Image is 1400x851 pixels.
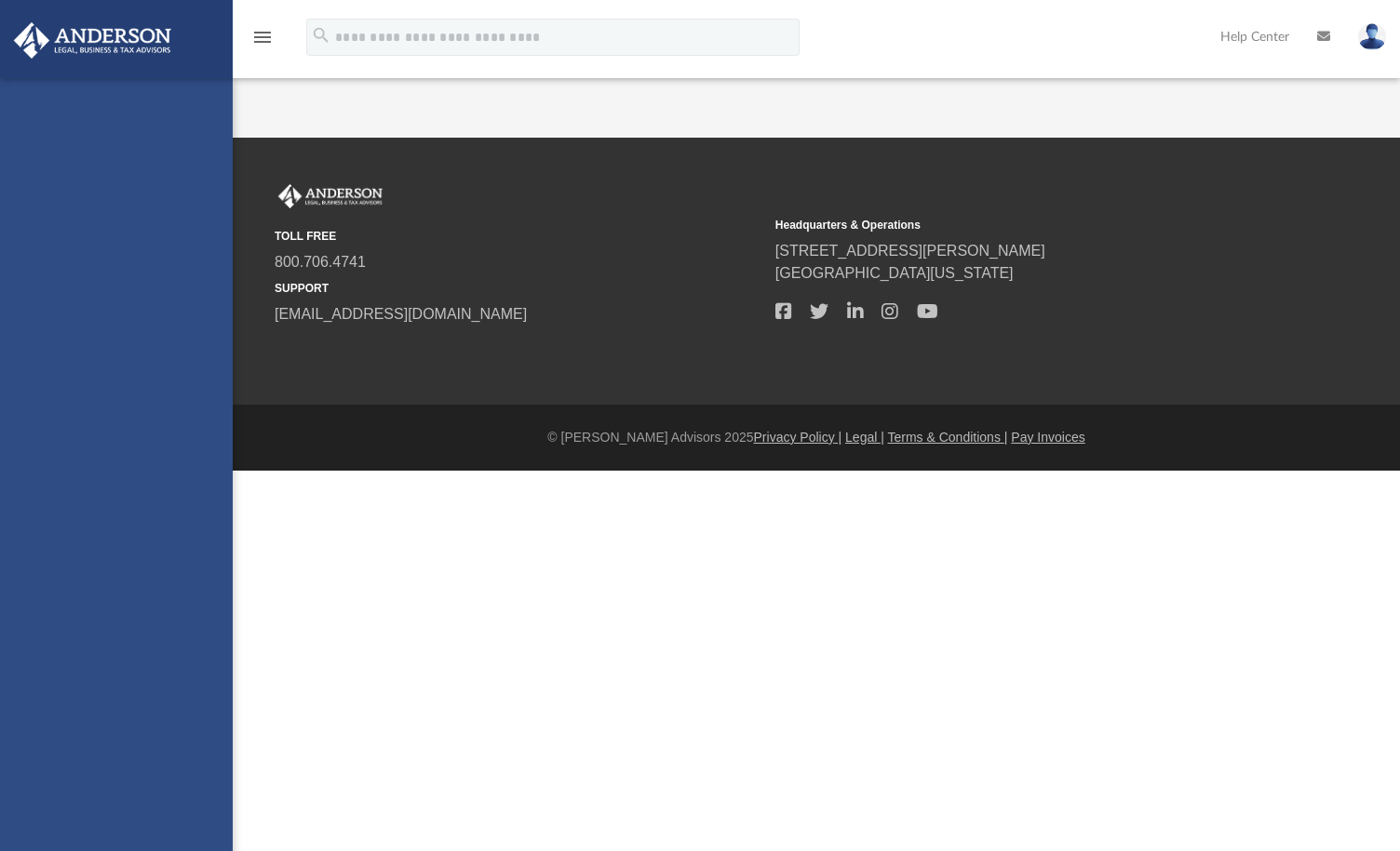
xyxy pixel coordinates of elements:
[275,280,762,297] small: SUPPORT
[1011,430,1084,445] a: Pay Invoices
[275,228,762,245] small: TOLL FREE
[1358,23,1386,50] img: User Pic
[754,430,842,445] a: Privacy Policy |
[251,26,274,48] i: menu
[275,306,527,322] a: [EMAIL_ADDRESS][DOMAIN_NAME]
[311,25,331,46] i: search
[775,243,1045,259] a: [STREET_ADDRESS][PERSON_NAME]
[8,22,177,59] img: Anderson Advisors Platinum Portal
[275,254,366,270] a: 800.706.4741
[775,265,1014,281] a: [GEOGRAPHIC_DATA][US_STATE]
[275,184,386,208] img: Anderson Advisors Platinum Portal
[845,430,884,445] a: Legal |
[233,428,1400,447] div: © [PERSON_NAME] Advisors 2025
[251,35,274,48] a: menu
[888,430,1008,445] a: Terms & Conditions |
[775,217,1263,233] small: Headquarters & Operations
